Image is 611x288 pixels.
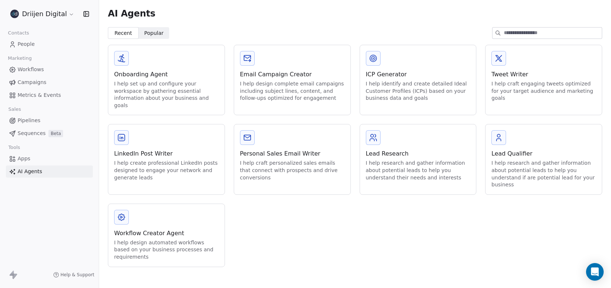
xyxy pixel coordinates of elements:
div: Open Intercom Messenger [586,263,604,281]
div: Lead Qualifier [491,149,596,158]
span: Marketing [5,53,35,64]
a: Pipelines [6,114,93,127]
span: People [18,40,35,48]
span: Metrics & Events [18,91,61,99]
span: AI Agents [18,168,42,175]
span: Campaigns [18,79,46,86]
a: Metrics & Events [6,89,93,101]
button: Driijen Digital [9,8,76,20]
div: I help design automated workflows based on your business processes and requirements [114,239,219,261]
span: Pipelines [18,117,40,124]
div: Lead Research [366,149,470,158]
a: AI Agents [6,165,93,178]
a: People [6,38,93,50]
div: I help craft engaging tweets optimized for your target audience and marketing goals [491,80,596,102]
div: I help craft personalized sales emails that connect with prospects and drive conversions [240,160,345,181]
div: Onboarding Agent [114,70,219,79]
div: Email Campaign Creator [240,70,345,79]
span: Beta [48,130,63,137]
a: Apps [6,153,93,165]
div: Workflow Creator Agent [114,229,219,238]
div: I help set up and configure your workspace by gathering essential information about your business... [114,80,219,109]
span: Sales [5,104,24,115]
span: Help & Support [61,272,94,278]
span: Tools [5,142,23,153]
div: I help identify and create detailed Ideal Customer Profiles (ICPs) based on your business data an... [366,80,470,102]
span: Driijen Digital [22,9,67,19]
div: LinkedIn Post Writer [114,149,219,158]
span: Apps [18,155,30,163]
div: I help research and gather information about potential leads to help you understand if are potent... [491,160,596,188]
div: Personal Sales Email Writer [240,149,345,158]
div: I help create professional LinkedIn posts designed to engage your network and generate leads [114,160,219,181]
img: dd-logo-round.png [10,10,19,18]
a: SequencesBeta [6,127,93,139]
span: Popular [144,29,164,37]
span: Contacts [5,28,32,39]
span: Sequences [18,130,46,137]
div: I help design complete email campaigns including subject lines, content, and follow-ups optimized... [240,80,345,102]
div: ICP Generator [366,70,470,79]
div: I help research and gather information about potential leads to help you understand their needs a... [366,160,470,181]
span: Workflows [18,66,44,73]
a: Workflows [6,63,93,76]
div: Tweet Writer [491,70,596,79]
a: Campaigns [6,76,93,88]
span: AI Agents [108,8,155,19]
a: Help & Support [53,272,94,278]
